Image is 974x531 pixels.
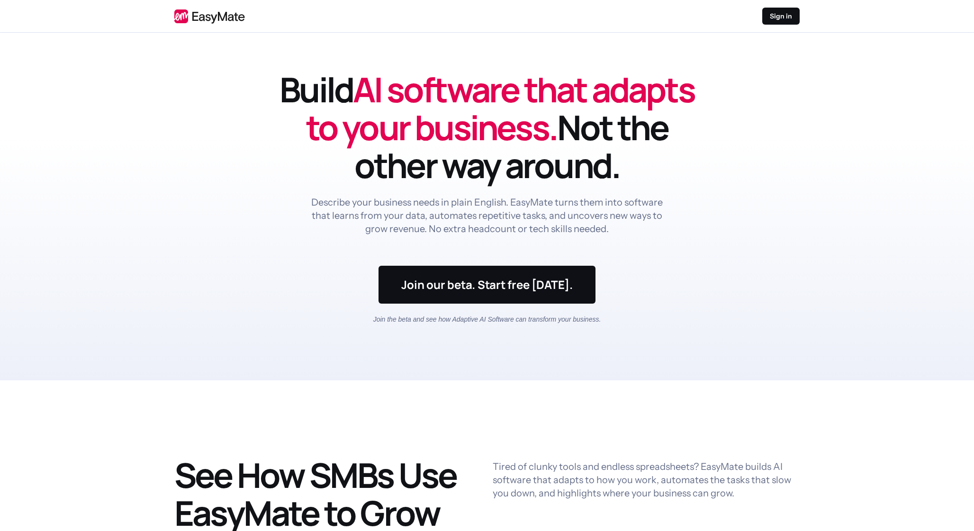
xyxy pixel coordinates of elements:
p: Tired of clunky tools and endless spreadsheets? EasyMate builds AI software that adapts to how yo... [493,460,800,500]
p: Describe your business needs in plain English. EasyMate turns them into software that learns from... [309,196,665,235]
span: AI software that adapts to your business. [306,66,694,151]
em: Join the beta and see how Adaptive AI Software can transform your business. [373,315,601,323]
a: Sign in [762,8,800,25]
h1: Build Not the other way around. [279,71,695,184]
img: EasyMate logo [174,9,245,24]
p: Sign in [770,11,792,21]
